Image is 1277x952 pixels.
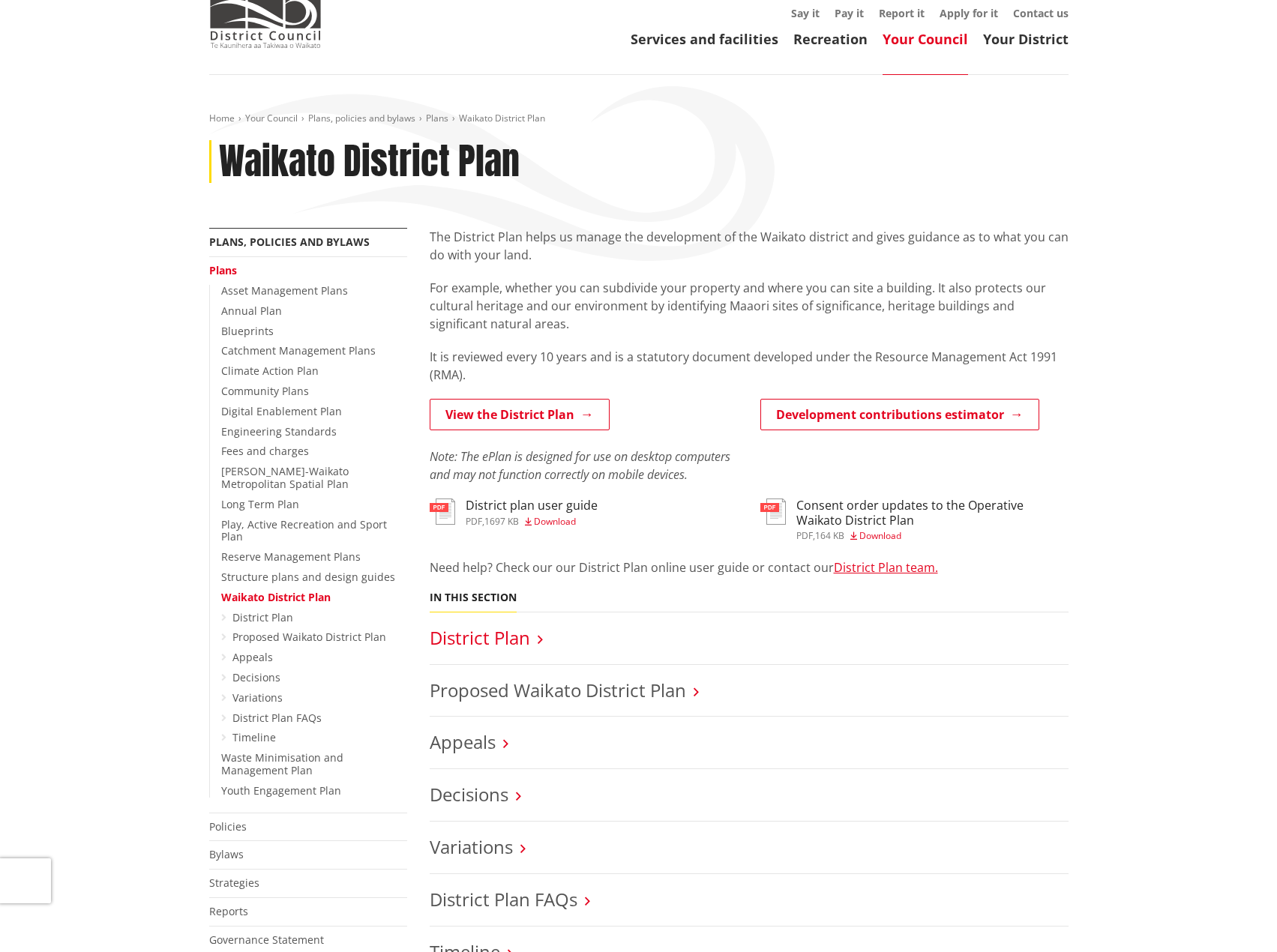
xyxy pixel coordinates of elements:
a: Home [209,112,235,124]
a: [PERSON_NAME]-Waikato Metropolitan Spatial Plan [221,464,349,491]
nav: breadcrumb [209,112,1069,125]
a: Governance Statement [209,933,324,947]
a: Decisions [232,670,280,684]
a: Catchment Management Plans [221,343,376,358]
a: Your Council [883,30,968,48]
p: It is reviewed every 10 years and is a statutory document developed under the Resource Management... [430,348,1069,384]
h1: Waikato District Plan [219,140,520,184]
a: Report it [879,6,925,20]
a: Waste Minimisation and Management Plan [221,750,343,777]
a: Recreation [793,30,868,48]
a: Plans, policies and bylaws [308,112,415,124]
a: Consent order updates to the Operative Waikato District Plan pdf,164 KB Download [760,498,1069,540]
p: Need help? Check our our District Plan online user guide or contact our [430,558,1069,576]
a: Long Term Plan [221,497,299,511]
a: Apply for it [940,6,998,20]
a: Engineering Standards [221,424,337,439]
a: Digital Enablement Plan [221,404,342,418]
a: Decisions [430,782,508,807]
a: Appeals [430,729,496,754]
a: District plan user guide pdf,1697 KB Download [430,498,598,525]
a: Blueprints [221,324,274,338]
h3: Consent order updates to the Operative Waikato District Plan [796,498,1069,527]
a: Plans [209,263,237,277]
span: pdf [796,529,813,542]
a: Your Council [245,112,298,124]
span: pdf [466,515,482,528]
a: Bylaws [209,847,244,861]
a: Community Plans [221,384,309,398]
span: 1697 KB [484,515,519,528]
span: 164 KB [815,529,844,542]
a: District Plan team. [834,559,938,576]
a: District Plan [232,610,293,624]
a: Timeline [232,730,276,744]
a: Annual Plan [221,304,282,318]
div: , [466,517,598,526]
img: document-pdf.svg [760,498,786,525]
a: Development contributions estimator [760,399,1039,430]
a: District Plan [430,625,530,650]
a: Climate Action Plan [221,364,319,378]
a: Reports [209,904,248,918]
a: Policies [209,819,247,834]
em: Note: The ePlan is designed for use on desktop computers and may not function correctly on mobile... [430,448,730,483]
span: Waikato District Plan [459,112,545,124]
a: Plans [426,112,448,124]
a: Proposed Waikato District Plan [232,630,386,644]
p: The District Plan helps us manage the development of the Waikato district and gives guidance as t... [430,228,1069,264]
a: Your District [983,30,1069,48]
a: Reserve Management Plans [221,549,361,564]
div: , [796,531,1069,540]
h5: In this section [430,591,517,604]
a: Services and facilities [631,30,778,48]
a: Play, Active Recreation and Sport Plan [221,517,387,544]
a: Variations [430,834,513,859]
span: Download [534,515,576,528]
a: Contact us [1013,6,1069,20]
a: Fees and charges [221,444,309,458]
a: Proposed Waikato District Plan [430,678,686,702]
img: document-pdf.svg [430,498,455,525]
a: Structure plans and design guides [221,570,395,584]
a: District Plan FAQs [430,887,577,912]
a: Say it [791,6,820,20]
a: Asset Management Plans [221,283,348,298]
a: Youth Engagement Plan [221,783,341,798]
h3: District plan user guide [466,498,598,513]
a: View the District Plan [430,399,610,430]
a: Pay it [835,6,864,20]
iframe: Messenger Launcher [1208,889,1262,943]
a: Waikato District Plan [221,590,331,604]
a: Plans, policies and bylaws [209,235,370,249]
a: District Plan FAQs [232,711,322,725]
p: For example, whether you can subdivide your property and where you can site a building. It also p... [430,279,1069,333]
a: Appeals [232,650,273,664]
a: Strategies [209,876,259,890]
span: Download [859,529,901,542]
a: Variations [232,690,283,705]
